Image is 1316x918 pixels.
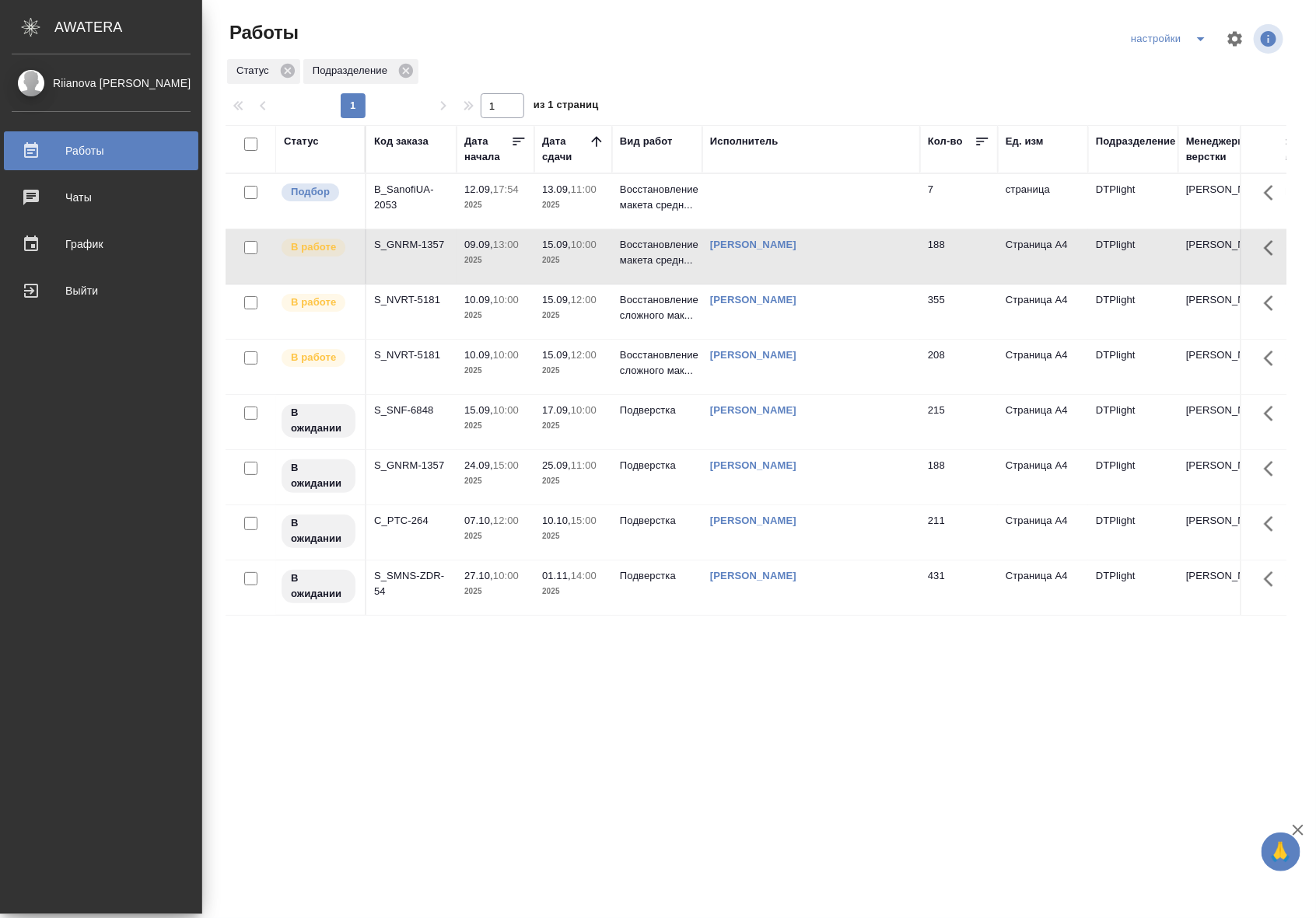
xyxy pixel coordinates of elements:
div: Исполнитель назначен, приступать к работе пока рано [280,568,357,605]
a: [PERSON_NAME] [710,570,796,581]
div: Кол-во [928,134,963,149]
p: 13.09, [542,183,571,195]
p: 2025 [542,197,604,213]
div: Исполнитель назначен, приступать к работе пока рано [280,403,357,439]
p: 2025 [464,308,527,323]
p: 07.10, [464,515,493,526]
p: 10:00 [571,404,597,416]
td: 188 [920,229,998,284]
p: 10.09, [464,294,493,305]
p: 2025 [464,584,527,599]
p: 27.10, [464,570,493,581]
td: Страница А4 [998,284,1088,339]
p: 15:00 [571,515,597,526]
td: DTPlight [1088,340,1178,394]
p: 10:00 [493,404,519,416]
p: 2025 [464,197,527,213]
p: Восстановление макета средн... [620,237,695,268]
td: 215 [920,395,998,449]
div: Код заказа [374,134,429,149]
p: В ожидании [291,515,346,546]
div: Исполнитель назначен, приступать к работе пока рано [280,458,357,494]
button: Здесь прячутся важные кнопки [1255,395,1292,432]
div: Исполнитель выполняет работу [280,292,357,313]
div: Подразделение [1096,134,1176,149]
div: График [12,232,191,256]
p: 15.09, [542,294,571,305]
td: 7 [920,174,998,229]
td: DTPlight [1088,229,1178,284]
p: Статус [236,63,275,79]
a: Чаты [4,178,198,217]
p: В ожидании [291,405,346,436]
span: 🙏 [1268,836,1294,868]
span: Работы [226,20,299,45]
td: DTPlight [1088,174,1178,229]
p: 2025 [464,418,527,434]
td: Страница А4 [998,395,1088,449]
p: Подверстка [620,513,695,529]
p: [PERSON_NAME] [1186,182,1261,197]
p: 10.10, [542,515,571,526]
p: 15:00 [493,459,519,471]
td: 211 [920,505,998,560]
p: Подразделение [313,63,393,79]
p: 10:00 [493,294,519,305]
p: В работе [291,350,336,365]
p: В работе [291,239,336,255]
p: 2025 [542,308,604,323]
div: Чаты [12,186,191,209]
button: Здесь прячутся важные кнопки [1255,560,1292,598]
p: 14:00 [571,570,597,581]
div: Подразделение [303,59,418,84]
td: DTPlight [1088,560,1178,615]
div: AWATERA [54,12,202,43]
td: 208 [920,340,998,394]
p: 2025 [542,418,604,434]
div: Выйти [12,279,191,302]
p: [PERSON_NAME] [1186,237,1261,253]
td: Страница А4 [998,560,1088,615]
a: [PERSON_NAME] [710,349,796,361]
p: 2025 [542,529,604,544]
p: 2025 [542,253,604,268]
p: Подверстка [620,568,695,584]
button: Здесь прячутся важные кнопки [1255,450,1292,487]
div: Исполнитель выполняет работу [280,237,357,258]
p: 09.09, [464,239,493,250]
p: 17:54 [493,183,519,195]
td: 188 [920,450,998,504]
button: Здесь прячутся важные кнопки [1255,284,1292,322]
button: Здесь прячутся важные кнопки [1255,229,1292,267]
p: 10:00 [493,570,519,581]
div: S_NVRT-5181 [374,292,449,308]
p: 15.09, [542,349,571,361]
button: Здесь прячутся важные кнопки [1255,174,1292,211]
p: 2025 [542,473,604,489]
p: 24.09, [464,459,493,471]
p: 01.11, [542,570,571,581]
a: [PERSON_NAME] [710,294,796,305]
div: S_NVRT-5181 [374,347,449,363]
td: Страница А4 [998,229,1088,284]
button: Здесь прячутся важные кнопки [1255,505,1292,543]
p: Подверстка [620,458,695,473]
td: 355 [920,284,998,339]
span: из 1 страниц [534,96,599,118]
p: В ожидании [291,571,346,602]
div: Статус [284,134,319,149]
p: Подверстка [620,403,695,418]
p: Восстановление макета средн... [620,182,695,213]
p: 10.09, [464,349,493,361]
div: Исполнитель выполняет работу [280,347,357,368]
td: DTPlight [1088,395,1178,449]
p: 10:00 [571,239,597,250]
p: Подбор [291,184,330,200]
p: 12.09, [464,183,493,195]
div: Дата начала [464,134,511,165]
p: 17.09, [542,404,571,416]
div: C_PTC-264 [374,513,449,529]
button: Здесь прячутся важные кнопки [1255,340,1292,377]
p: [PERSON_NAME] [1186,513,1261,529]
span: Посмотреть информацию [1254,24,1286,54]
